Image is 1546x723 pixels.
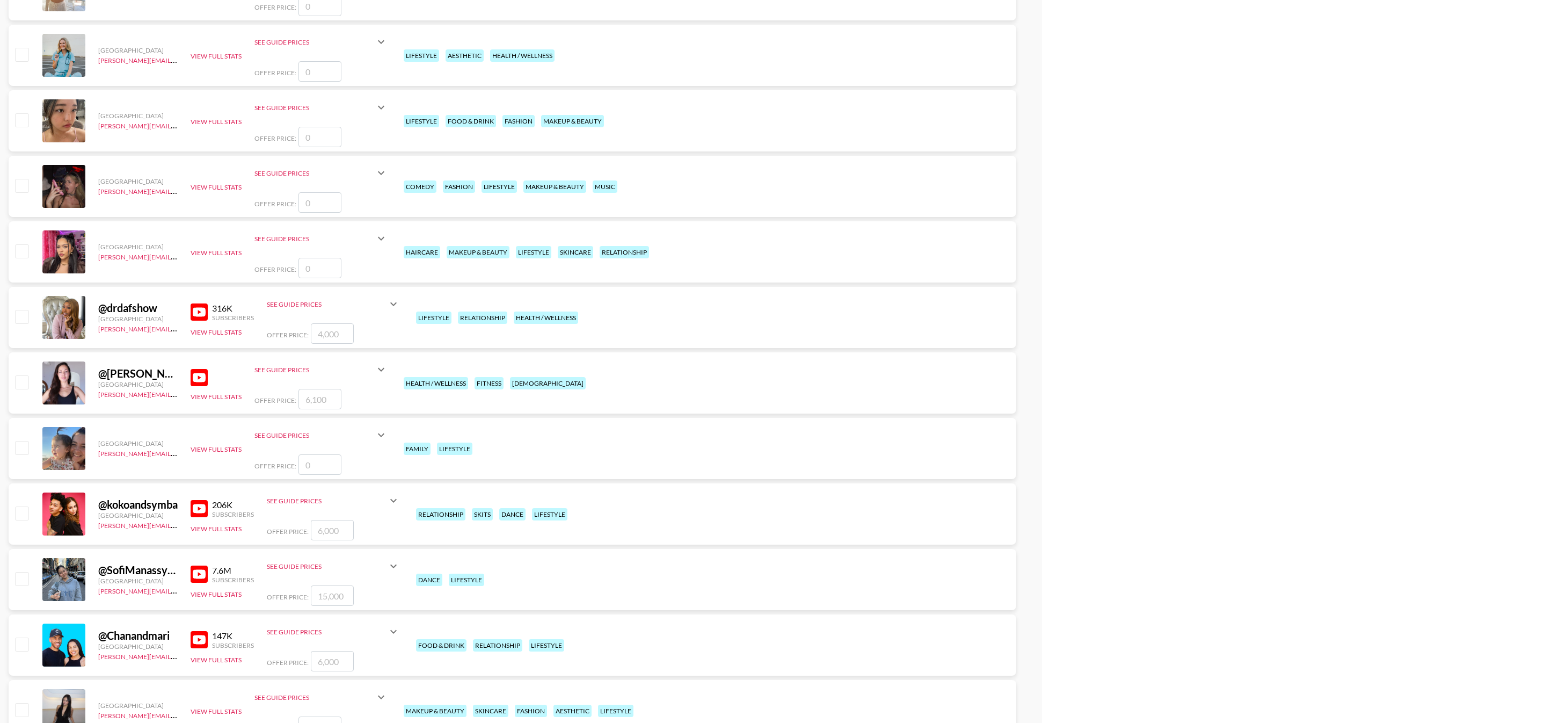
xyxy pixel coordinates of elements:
span: Offer Price: [267,593,309,601]
img: YouTube [191,303,208,321]
img: YouTube [191,369,208,386]
div: Subscribers [212,641,254,649]
div: See Guide Prices [254,95,388,120]
img: YouTube [191,566,208,583]
div: comedy [404,180,436,193]
div: See Guide Prices [267,628,387,636]
div: [DEMOGRAPHIC_DATA] [510,377,586,389]
div: relationship [458,312,507,324]
img: YouTube [191,631,208,648]
a: [PERSON_NAME][EMAIL_ADDRESS][DOMAIN_NAME] [98,388,257,399]
div: See Guide Prices [254,226,388,251]
div: See Guide Prices [267,300,387,308]
div: aesthetic [446,49,484,62]
div: haircare [404,246,440,258]
div: See Guide Prices [254,422,388,448]
div: See Guide Prices [254,684,388,710]
div: relationship [600,246,649,258]
a: [PERSON_NAME][EMAIL_ADDRESS][DOMAIN_NAME] [98,54,257,64]
a: [PERSON_NAME][EMAIL_ADDRESS][DOMAIN_NAME] [98,120,257,130]
div: See Guide Prices [254,693,375,702]
div: makeup & beauty [404,705,466,717]
div: See Guide Prices [267,562,387,570]
span: Offer Price: [267,331,309,339]
a: [PERSON_NAME][EMAIL_ADDRESS][DOMAIN_NAME] [98,251,257,261]
div: @ [PERSON_NAME] [98,367,178,380]
div: food & drink [416,639,466,652]
span: Offer Price: [254,396,296,404]
button: View Full Stats [191,707,242,715]
button: View Full Stats [191,52,242,60]
input: 0 [298,127,341,147]
div: See Guide Prices [267,619,400,645]
a: [PERSON_NAME][EMAIL_ADDRESS][DOMAIN_NAME] [98,519,257,530]
input: 0 [298,454,341,475]
a: [PERSON_NAME][EMAIL_ADDRESS][DOMAIN_NAME] [98,710,257,720]
div: makeup & beauty [541,115,604,127]
div: lifestyle [482,180,517,193]
div: See Guide Prices [254,235,375,243]
div: family [404,443,431,455]
div: [GEOGRAPHIC_DATA] [98,511,178,519]
div: See Guide Prices [254,38,375,46]
div: @ drdafshow [98,301,178,315]
div: [GEOGRAPHIC_DATA] [98,577,178,585]
div: Subscribers [212,576,254,584]
div: See Guide Prices [254,169,375,177]
div: Subscribers [212,314,254,322]
div: @ SofiManassyan [98,563,178,577]
div: fashion [443,180,475,193]
div: See Guide Prices [254,160,388,186]
button: View Full Stats [191,118,242,126]
input: 6,000 [311,520,354,540]
div: music [593,180,617,193]
input: 4,000 [311,323,354,344]
div: relationship [473,639,522,652]
div: health / wellness [514,312,578,324]
div: [GEOGRAPHIC_DATA] [98,702,178,710]
div: [GEOGRAPHIC_DATA] [98,243,178,251]
div: lifestyle [532,508,567,520]
span: Offer Price: [267,527,309,536]
div: fitness [475,377,504,389]
button: View Full Stats [191,445,242,453]
a: [PERSON_NAME][EMAIL_ADDRESS][DOMAIN_NAME] [98,323,257,333]
div: [GEOGRAPHIC_DATA] [98,439,178,447]
div: lifestyle [404,115,439,127]
div: lifestyle [437,443,472,455]
div: 7.6M [212,565,254,576]
div: See Guide Prices [254,366,375,374]
div: 147K [212,631,254,641]
div: lifestyle [449,574,484,586]
div: See Guide Prices [254,431,375,439]
div: relationship [416,508,465,520]
div: See Guide Prices [254,29,388,55]
div: skincare [473,705,508,717]
div: health / wellness [490,49,555,62]
div: makeup & beauty [447,246,509,258]
input: 6,000 [311,651,354,671]
button: View Full Stats [191,656,242,664]
div: aesthetic [553,705,592,717]
span: Offer Price: [254,462,296,470]
button: View Full Stats [191,249,242,257]
a: [PERSON_NAME][EMAIL_ADDRESS][DOMAIN_NAME] [98,447,257,458]
div: fashion [502,115,535,127]
div: [GEOGRAPHIC_DATA] [98,112,178,120]
div: food & drink [446,115,496,127]
div: See Guide Prices [267,488,400,514]
div: skincare [558,246,593,258]
input: 0 [298,61,341,82]
span: Offer Price: [254,200,296,208]
input: 15,000 [311,585,354,606]
div: 206K [212,500,254,510]
span: Offer Price: [267,659,309,667]
div: lifestyle [598,705,633,717]
div: dance [416,574,442,586]
div: [GEOGRAPHIC_DATA] [98,315,178,323]
div: health / wellness [404,377,468,389]
div: See Guide Prices [267,291,400,317]
input: 6,100 [298,389,341,409]
button: View Full Stats [191,590,242,598]
div: 316K [212,303,254,314]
